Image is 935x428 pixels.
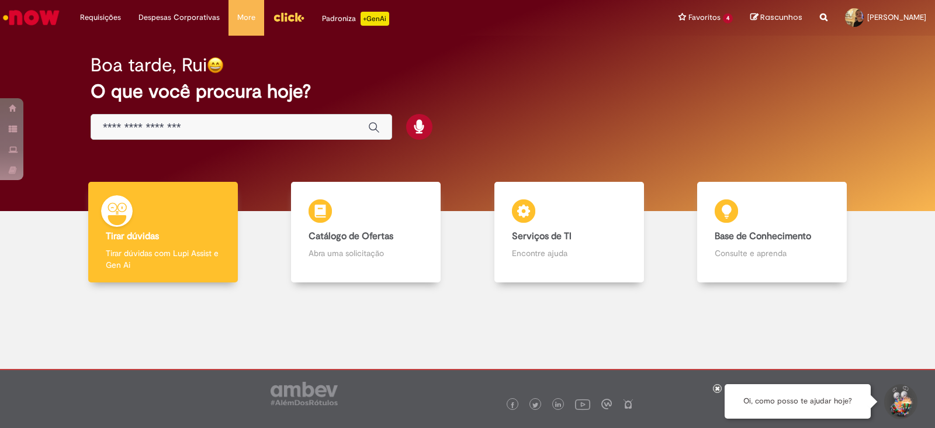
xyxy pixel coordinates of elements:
b: Tirar dúvidas [106,230,159,242]
img: logo_footer_workplace.png [601,399,612,409]
img: click_logo_yellow_360x200.png [273,8,304,26]
a: Catálogo de Ofertas Abra uma solicitação [265,182,468,283]
h2: O que você procura hoje? [91,81,844,102]
span: More [237,12,255,23]
p: Abra uma solicitação [309,247,423,259]
img: logo_footer_twitter.png [532,402,538,408]
img: logo_footer_facebook.png [510,402,515,408]
button: Iniciar Conversa de Suporte [882,384,917,419]
div: Oi, como posso te ajudar hoje? [725,384,871,419]
img: ServiceNow [1,6,61,29]
span: Requisições [80,12,121,23]
img: logo_footer_naosei.png [623,399,633,409]
p: Consulte e aprenda [715,247,829,259]
p: Encontre ajuda [512,247,626,259]
p: +GenAi [361,12,389,26]
span: Favoritos [688,12,721,23]
span: [PERSON_NAME] [867,12,926,22]
h2: Boa tarde, Rui [91,55,207,75]
img: logo_footer_youtube.png [575,396,590,412]
img: logo_footer_linkedin.png [555,402,561,409]
span: Despesas Corporativas [138,12,220,23]
a: Base de Conhecimento Consulte e aprenda [671,182,874,283]
b: Serviços de TI [512,230,572,242]
div: Padroniza [322,12,389,26]
b: Base de Conhecimento [715,230,811,242]
span: Rascunhos [760,12,802,23]
b: Catálogo de Ofertas [309,230,393,242]
img: happy-face.png [207,57,224,74]
a: Tirar dúvidas Tirar dúvidas com Lupi Assist e Gen Ai [61,182,265,283]
p: Tirar dúvidas com Lupi Assist e Gen Ai [106,247,220,271]
a: Rascunhos [750,12,802,23]
span: 4 [723,13,733,23]
img: logo_footer_ambev_rotulo_gray.png [271,382,338,405]
a: Serviços de TI Encontre ajuda [467,182,671,283]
